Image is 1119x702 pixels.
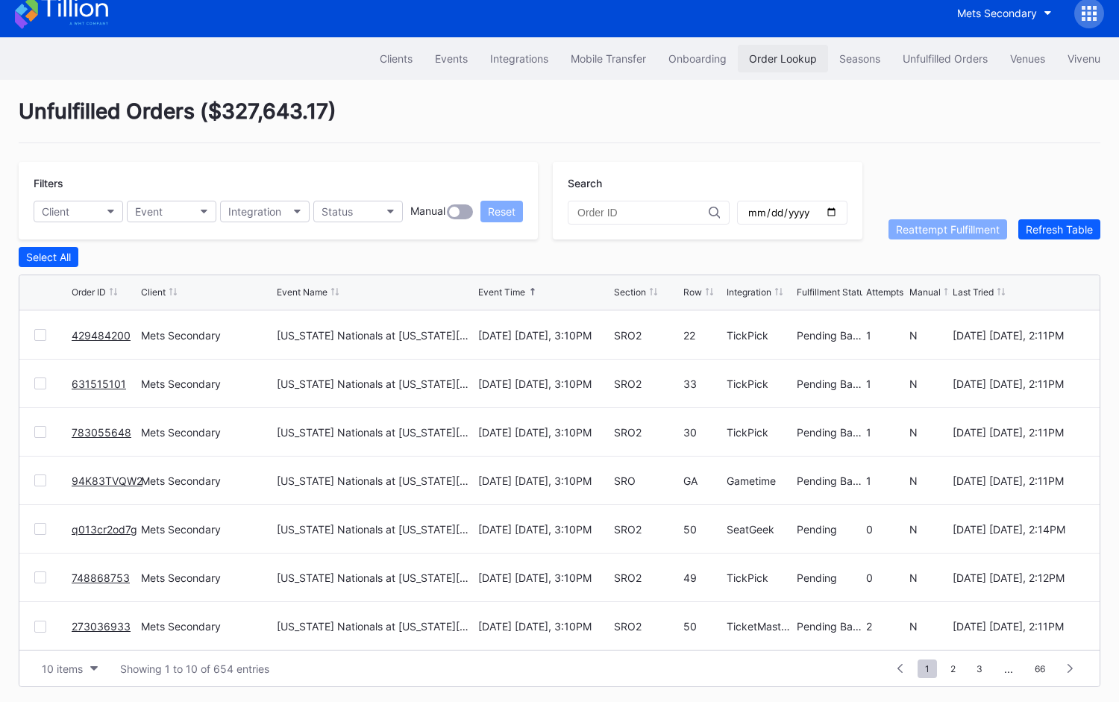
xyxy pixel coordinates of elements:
button: Events [424,45,479,72]
div: Order Lookup [749,52,817,65]
div: 2 [866,620,906,633]
div: [DATE] [DATE], 3:10PM [478,426,610,439]
div: TickPick [727,329,792,342]
a: Integrations [479,45,559,72]
div: Attempts [866,286,903,298]
div: SRO2 [614,377,680,390]
a: 273036933 [72,620,131,633]
div: N [909,474,949,487]
a: 783055648 [72,426,131,439]
a: 94K83TVQW2 [72,474,142,487]
div: Clients [380,52,413,65]
button: Refresh Table [1018,219,1100,239]
div: Unfulfilled Orders ( $327,643.17 ) [19,98,1100,143]
div: [DATE] [DATE], 3:10PM [478,523,610,536]
div: Pending Barcode Validation [797,474,862,487]
div: Unfulfilled Orders [903,52,988,65]
div: Showing 1 to 10 of 654 entries [120,662,269,675]
div: [DATE] [DATE], 3:10PM [478,620,610,633]
div: 33 [683,377,723,390]
div: 50 [683,620,723,633]
div: Integration [228,205,281,218]
div: Reset [488,205,515,218]
div: TickPick [727,426,792,439]
div: GA [683,474,723,487]
div: N [909,620,949,633]
div: Mobile Transfer [571,52,646,65]
div: [DATE] [DATE], 2:11PM [953,620,1085,633]
a: 631515101 [72,377,126,390]
div: [US_STATE] Nationals at [US_STATE][GEOGRAPHIC_DATA] (Long Sleeve T-Shirt Giveaway) [277,329,474,342]
div: Order ID [72,286,106,298]
span: 3 [969,659,990,678]
div: Events [435,52,468,65]
div: [US_STATE] Nationals at [US_STATE][GEOGRAPHIC_DATA] (Long Sleeve T-Shirt Giveaway) [277,571,474,584]
div: 0 [866,523,906,536]
div: N [909,523,949,536]
div: Pending Barcode Validation [797,377,862,390]
div: SRO2 [614,329,680,342]
div: Mets Secondary [141,571,273,584]
div: TickPick [727,571,792,584]
div: Reattempt Fulfillment [896,223,1000,236]
button: Event [127,201,216,222]
button: Clients [369,45,424,72]
button: Venues [999,45,1056,72]
div: 50 [683,523,723,536]
div: [US_STATE] Nationals at [US_STATE][GEOGRAPHIC_DATA] (Long Sleeve T-Shirt Giveaway) [277,474,474,487]
button: Reset [480,201,523,222]
div: Pending Barcode Validation [797,620,862,633]
button: Unfulfilled Orders [891,45,999,72]
a: q013cr2od7g [72,523,137,536]
div: Client [42,205,69,218]
button: 10 items [34,659,105,679]
button: Seasons [828,45,891,72]
div: 49 [683,571,723,584]
div: Mets Secondary [957,7,1037,19]
div: 1 [866,329,906,342]
div: Mets Secondary [141,426,273,439]
button: Onboarding [657,45,738,72]
button: Mobile Transfer [559,45,657,72]
div: [US_STATE] Nationals at [US_STATE][GEOGRAPHIC_DATA] (Long Sleeve T-Shirt Giveaway) [277,523,474,536]
div: N [909,377,949,390]
div: [US_STATE] Nationals at [US_STATE][GEOGRAPHIC_DATA] (Long Sleeve T-Shirt Giveaway) [277,620,474,633]
div: SRO2 [614,620,680,633]
div: N [909,571,949,584]
span: 1 [918,659,937,678]
div: Integrations [490,52,548,65]
div: [DATE] [DATE], 2:14PM [953,523,1085,536]
div: Status [322,205,353,218]
div: [DATE] [DATE], 2:11PM [953,377,1085,390]
button: Order Lookup [738,45,828,72]
div: Filters [34,177,523,189]
input: Order ID [577,207,709,219]
div: SRO2 [614,426,680,439]
button: Status [313,201,403,222]
div: [DATE] [DATE], 3:10PM [478,329,610,342]
div: Section [614,286,646,298]
div: N [909,329,949,342]
div: [DATE] [DATE], 2:11PM [953,474,1085,487]
div: 1 [866,426,906,439]
a: 429484200 [72,329,131,342]
div: [DATE] [DATE], 2:11PM [953,329,1085,342]
div: Pending [797,523,862,536]
div: Mets Secondary [141,620,273,633]
div: [DATE] [DATE], 2:12PM [953,571,1085,584]
button: Select All [19,247,78,267]
div: 1 [866,377,906,390]
div: 1 [866,474,906,487]
div: Onboarding [668,52,727,65]
div: Integration [727,286,771,298]
div: ... [993,662,1024,675]
div: [US_STATE] Nationals at [US_STATE][GEOGRAPHIC_DATA] (Long Sleeve T-Shirt Giveaway) [277,377,474,390]
div: Mets Secondary [141,329,273,342]
div: Event Time [478,286,525,298]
